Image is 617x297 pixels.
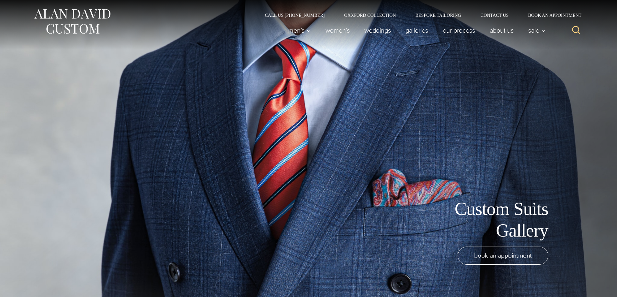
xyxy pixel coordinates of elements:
[458,247,548,265] a: book an appointment
[474,251,532,260] span: book an appointment
[318,24,357,37] a: Women’s
[435,24,482,37] a: Our Process
[528,27,546,34] span: Sale
[33,7,111,36] img: Alan David Custom
[568,23,584,38] button: View Search Form
[255,13,584,17] nav: Secondary Navigation
[482,24,521,37] a: About Us
[403,198,548,241] h1: Custom Suits Gallery
[334,13,406,17] a: Oxxford Collection
[398,24,435,37] a: Galleries
[471,13,519,17] a: Contact Us
[288,27,311,34] span: Men’s
[281,24,549,37] nav: Primary Navigation
[518,13,584,17] a: Book an Appointment
[357,24,398,37] a: weddings
[255,13,335,17] a: Call Us [PHONE_NUMBER]
[406,13,471,17] a: Bespoke Tailoring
